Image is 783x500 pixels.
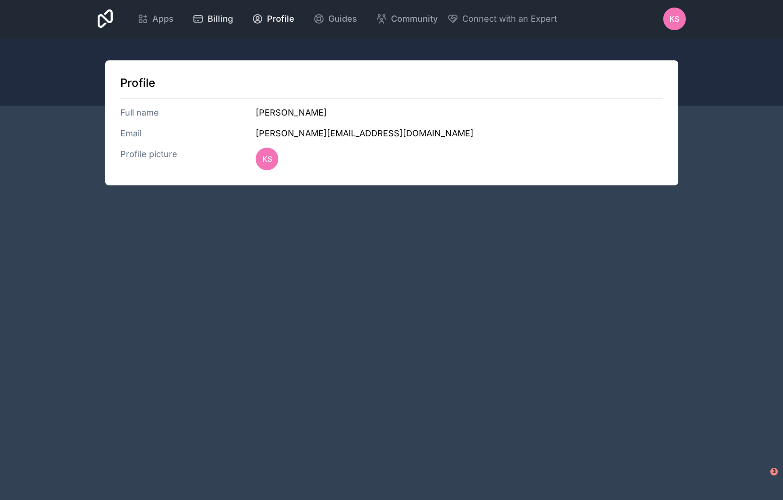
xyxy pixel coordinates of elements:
button: Connect with an Expert [447,12,557,25]
h3: [PERSON_NAME][EMAIL_ADDRESS][DOMAIN_NAME] [256,127,663,140]
span: KS [669,13,679,25]
span: Community [391,12,438,25]
span: Profile [267,12,294,25]
h3: [PERSON_NAME] [256,106,663,119]
h3: Full name [120,106,256,119]
span: 3 [770,468,778,475]
a: Billing [185,8,241,29]
a: Apps [130,8,181,29]
h3: Profile picture [120,148,256,170]
a: Profile [244,8,302,29]
a: Guides [306,8,365,29]
iframe: Intercom live chat [751,468,774,491]
h3: Email [120,127,256,140]
span: Apps [152,12,174,25]
span: KS [262,153,272,165]
span: Connect with an Expert [462,12,557,25]
span: Guides [328,12,357,25]
a: Community [368,8,445,29]
span: Billing [208,12,233,25]
h1: Profile [120,75,663,91]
